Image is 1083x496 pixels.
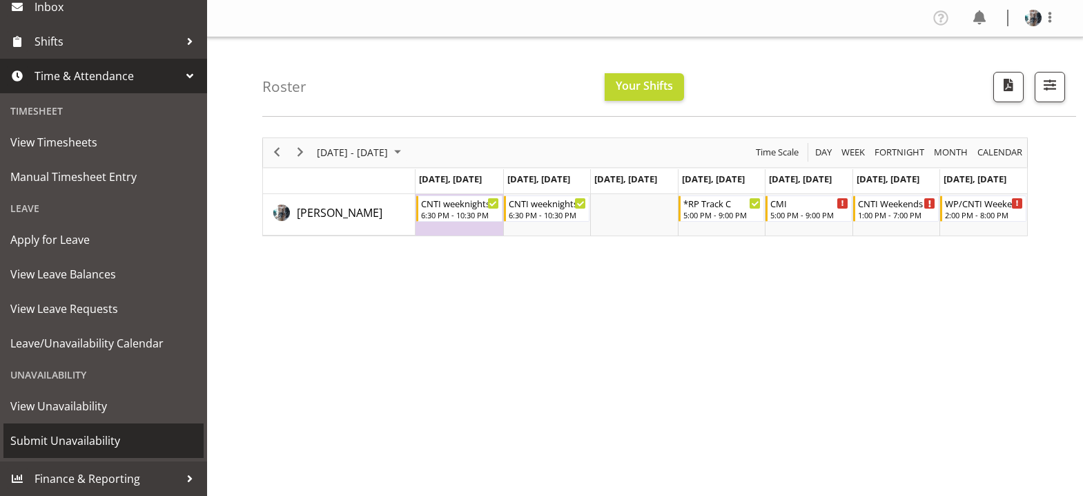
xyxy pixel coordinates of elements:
button: Filter Shifts [1035,72,1065,102]
div: September 23 - 29, 2024 [312,138,409,167]
span: Time & Attendance [35,66,179,86]
span: [DATE], [DATE] [419,173,482,185]
div: 5:00 PM - 9:00 PM [770,209,848,220]
button: Next [291,144,310,161]
div: 2:00 PM - 8:00 PM [945,209,1023,220]
span: Finance & Reporting [35,468,179,489]
span: Month [933,144,969,161]
button: Timeline Week [839,144,868,161]
span: Submit Unavailability [10,430,197,451]
button: Month [975,144,1025,161]
a: Apply for Leave [3,222,204,257]
div: Karen Rimmer"s event - CMI Begin From Friday, September 27, 2024 at 5:00:00 PM GMT+12:00 Ends At ... [765,195,852,222]
a: View Leave Requests [3,292,204,326]
button: Your Shifts [605,73,684,101]
a: Leave/Unavailability Calendar [3,326,204,361]
div: WP/CNTI Weekends [945,196,1023,210]
span: [DATE] - [DATE] [315,144,389,161]
a: Submit Unavailability [3,423,204,458]
div: previous period [265,138,289,167]
button: Previous [268,144,286,161]
span: Day [814,144,833,161]
div: 6:30 PM - 10:30 PM [509,209,587,220]
span: [DATE], [DATE] [857,173,919,185]
a: [PERSON_NAME] [297,204,382,221]
span: calendar [976,144,1024,161]
span: Fortnight [873,144,926,161]
a: View Unavailability [3,389,204,423]
span: [DATE], [DATE] [944,173,1006,185]
div: Timesheet [3,97,204,125]
div: Karen Rimmer"s event - *RP Track C Begin From Thursday, September 26, 2024 at 5:00:00 PM GMT+12:0... [679,195,765,222]
div: *RP Track C [683,196,761,210]
span: [DATE], [DATE] [769,173,832,185]
span: View Timesheets [10,132,197,153]
img: karen-rimmer509cc44dc399f68592e3a0628bc04820.png [1025,10,1042,26]
button: Timeline Month [932,144,970,161]
span: View Leave Balances [10,264,197,285]
a: View Timesheets [3,125,204,160]
div: CNTI weeknights [509,196,587,210]
span: Apply for Leave [10,229,197,250]
a: View Leave Balances [3,257,204,292]
div: Unavailability [3,361,204,389]
button: Time Scale [754,144,801,161]
span: [DATE], [DATE] [507,173,570,185]
div: 6:30 PM - 10:30 PM [421,209,499,220]
button: Fortnight [872,144,927,161]
div: Karen Rimmer"s event - CNTI weeknights Begin From Monday, September 23, 2024 at 6:30:00 PM GMT+12... [416,195,503,222]
div: Leave [3,194,204,222]
span: [PERSON_NAME] [297,205,382,220]
div: Timeline Week of September 29, 2024 [262,137,1028,236]
h4: Roster [262,79,306,95]
table: Timeline Week of September 29, 2024 [416,194,1027,236]
div: CNTI weeknights [421,196,499,210]
div: 1:00 PM - 7:00 PM [858,209,936,220]
span: Leave/Unavailability Calendar [10,333,197,354]
span: View Leave Requests [10,298,197,319]
span: Manual Timesheet Entry [10,166,197,187]
div: next period [289,138,312,167]
td: Karen Rimmer resource [263,194,416,236]
div: Karen Rimmer"s event - WP/CNTI Weekends Begin From Sunday, September 29, 2024 at 2:00:00 PM GMT+1... [940,195,1026,222]
span: View Unavailability [10,396,197,417]
span: [DATE], [DATE] [594,173,657,185]
a: Manual Timesheet Entry [3,160,204,194]
div: Karen Rimmer"s event - CNTI Weekends Begin From Saturday, September 28, 2024 at 1:00:00 PM GMT+12... [853,195,939,222]
div: CMI [770,196,848,210]
span: [DATE], [DATE] [682,173,745,185]
span: Your Shifts [616,78,673,93]
span: Week [840,144,866,161]
div: 5:00 PM - 9:00 PM [683,209,761,220]
button: September 2024 [315,144,407,161]
span: Time Scale [754,144,800,161]
button: Download a PDF of the roster according to the set date range. [993,72,1024,102]
div: CNTI Weekends [858,196,936,210]
div: Karen Rimmer"s event - CNTI weeknights Begin From Tuesday, September 24, 2024 at 6:30:00 PM GMT+1... [504,195,590,222]
button: Timeline Day [813,144,835,161]
span: Shifts [35,31,179,52]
